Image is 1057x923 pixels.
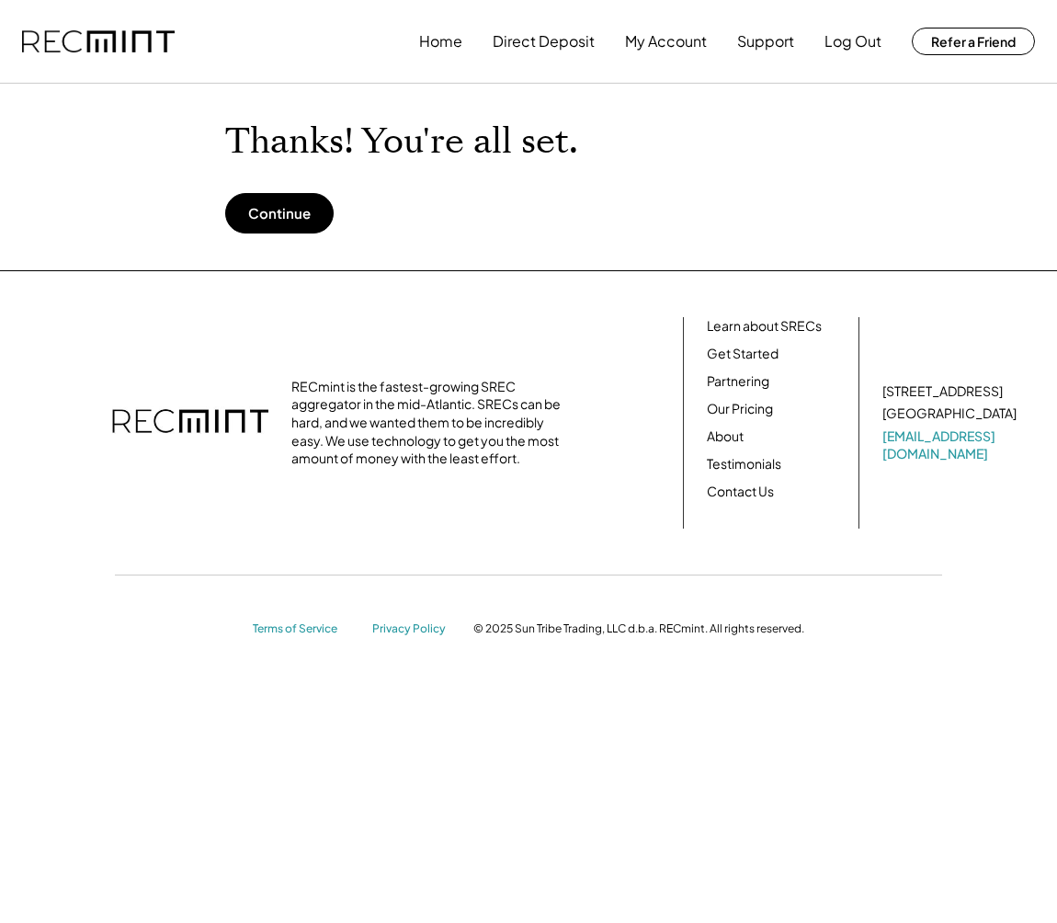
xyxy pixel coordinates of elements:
[707,427,744,446] a: About
[707,345,779,363] a: Get Started
[824,23,881,60] button: Log Out
[225,193,334,234] button: Continue
[225,120,578,164] h1: Thanks! You're all set.
[707,372,769,391] a: Partnering
[707,455,781,473] a: Testimonials
[882,405,1017,423] div: [GEOGRAPHIC_DATA]
[882,382,1003,401] div: [STREET_ADDRESS]
[912,28,1035,55] button: Refer a Friend
[882,427,1020,463] a: [EMAIL_ADDRESS][DOMAIN_NAME]
[707,317,822,336] a: Learn about SRECs
[419,23,462,60] button: Home
[473,621,804,636] div: © 2025 Sun Tribe Trading, LLC d.b.a. RECmint. All rights reserved.
[291,378,567,468] div: RECmint is the fastest-growing SREC aggregator in the mid-Atlantic. SRECs can be hard, and we wan...
[253,621,354,637] a: Terms of Service
[372,621,455,637] a: Privacy Policy
[625,23,707,60] button: My Account
[112,391,268,455] img: recmint-logotype%403x.png
[707,483,774,501] a: Contact Us
[493,23,595,60] button: Direct Deposit
[22,30,175,53] img: recmint-logotype%403x.png
[737,23,794,60] button: Support
[707,400,773,418] a: Our Pricing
